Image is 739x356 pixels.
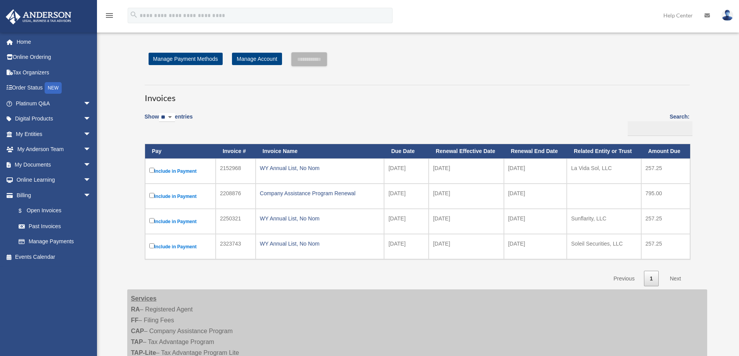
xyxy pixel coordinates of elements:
a: Platinum Q&Aarrow_drop_down [5,96,103,111]
a: Digital Productsarrow_drop_down [5,111,103,127]
th: Pay: activate to sort column descending [145,144,216,158]
th: Invoice #: activate to sort column ascending [216,144,256,158]
label: Show entries [145,112,193,130]
th: Renewal Effective Date: activate to sort column ascending [429,144,504,158]
strong: RA [131,306,140,313]
select: Showentries [159,113,175,122]
a: Billingarrow_drop_down [5,187,99,203]
td: 795.00 [641,184,690,209]
td: [DATE] [384,209,429,234]
a: Online Learningarrow_drop_down [5,172,103,188]
td: [DATE] [429,209,504,234]
td: Sunflarity, LLC [567,209,641,234]
label: Search: [625,112,690,136]
a: Manage Payment Methods [149,53,223,65]
strong: FF [131,317,139,323]
a: My Anderson Teamarrow_drop_down [5,142,103,157]
img: Anderson Advisors Platinum Portal [3,9,74,24]
a: Home [5,34,103,50]
strong: TAP [131,339,143,345]
td: 2152968 [216,158,256,184]
input: Include in Payment [149,243,154,248]
span: arrow_drop_down [83,157,99,173]
span: arrow_drop_down [83,96,99,112]
input: Include in Payment [149,168,154,173]
span: arrow_drop_down [83,187,99,203]
label: Include in Payment [149,217,211,226]
label: Include in Payment [149,242,211,251]
th: Invoice Name: activate to sort column ascending [256,144,384,158]
a: Manage Account [232,53,282,65]
td: 2208876 [216,184,256,209]
strong: TAP-Lite [131,349,156,356]
td: [DATE] [429,158,504,184]
a: My Entitiesarrow_drop_down [5,126,103,142]
a: Online Ordering [5,50,103,65]
a: Order StatusNEW [5,80,103,96]
input: Include in Payment [149,218,154,223]
td: [DATE] [384,158,429,184]
td: La Vida Sol, LLC [567,158,641,184]
td: 257.25 [641,234,690,259]
img: User Pic [722,10,733,21]
i: menu [105,11,114,20]
span: arrow_drop_down [83,172,99,188]
td: [DATE] [429,184,504,209]
div: WY Annual List, No Nom [260,238,380,249]
td: [DATE] [504,209,567,234]
i: search [130,10,138,19]
th: Amount Due: activate to sort column ascending [641,144,690,158]
label: Include in Payment [149,166,211,176]
td: 2250321 [216,209,256,234]
label: Include in Payment [149,191,211,201]
a: Manage Payments [11,234,99,249]
strong: Services [131,295,157,302]
a: Events Calendar [5,249,103,265]
td: [DATE] [429,234,504,259]
td: 2323743 [216,234,256,259]
span: arrow_drop_down [83,142,99,158]
a: menu [105,14,114,20]
div: NEW [45,82,62,94]
td: [DATE] [504,234,567,259]
td: Soleil Securities, LLC [567,234,641,259]
input: Include in Payment [149,193,154,198]
div: WY Annual List, No Nom [260,163,380,174]
td: [DATE] [504,158,567,184]
td: 257.25 [641,158,690,184]
td: [DATE] [384,234,429,259]
span: arrow_drop_down [83,126,99,142]
th: Renewal End Date: activate to sort column ascending [504,144,567,158]
td: [DATE] [384,184,429,209]
a: Tax Organizers [5,65,103,80]
a: $Open Invoices [11,203,95,219]
div: WY Annual List, No Nom [260,213,380,224]
th: Related Entity or Trust: activate to sort column ascending [567,144,641,158]
strong: CAP [131,328,144,334]
a: 1 [644,271,659,287]
span: $ [23,206,27,216]
td: 257.25 [641,209,690,234]
a: Previous [607,271,640,287]
a: My Documentsarrow_drop_down [5,157,103,172]
span: arrow_drop_down [83,111,99,127]
h3: Invoices [145,85,690,104]
td: [DATE] [504,184,567,209]
input: Search: [628,121,692,136]
th: Due Date: activate to sort column ascending [384,144,429,158]
a: Next [664,271,687,287]
a: Past Invoices [11,218,99,234]
div: Company Assistance Program Renewal [260,188,380,199]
